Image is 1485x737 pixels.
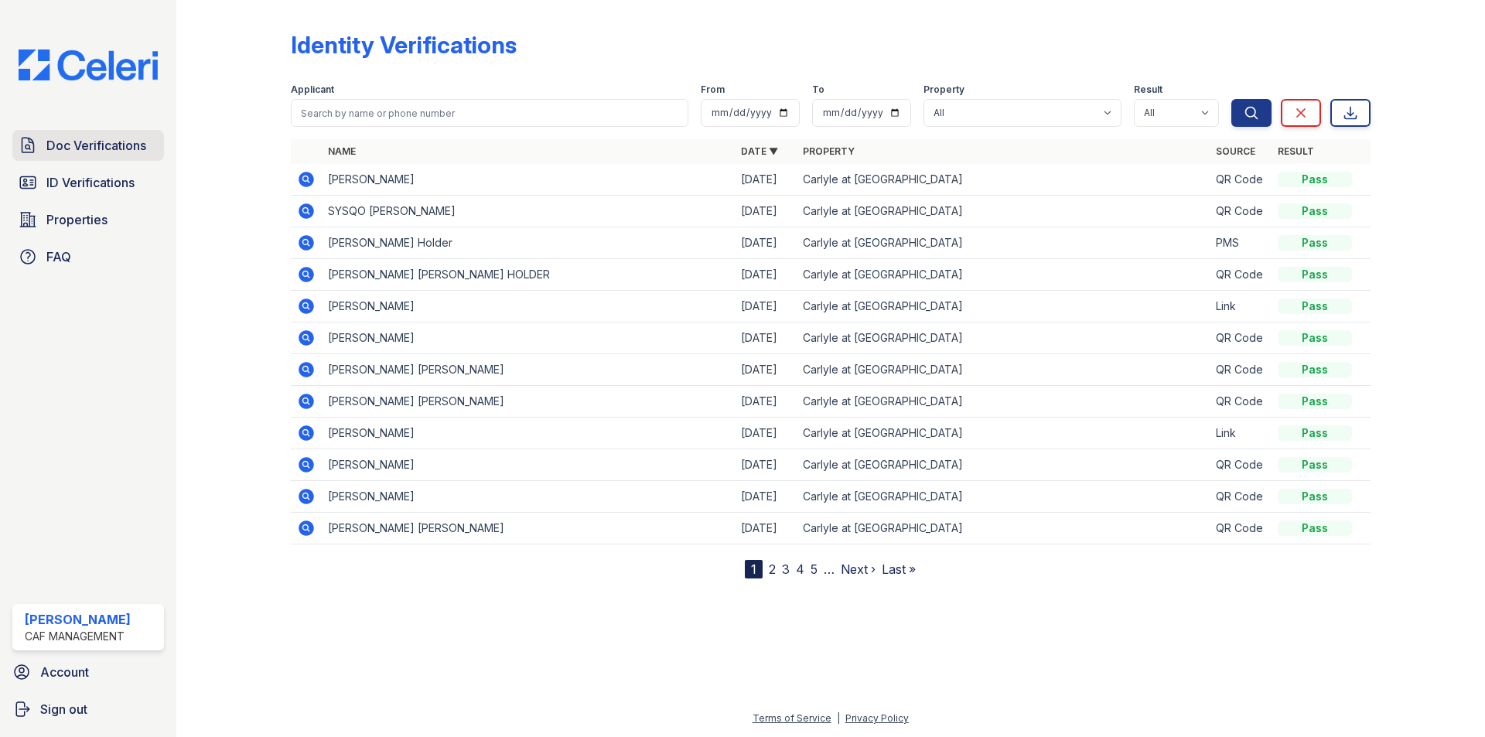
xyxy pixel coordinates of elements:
td: QR Code [1210,386,1272,418]
span: Account [40,663,89,681]
td: [DATE] [735,322,797,354]
td: Carlyle at [GEOGRAPHIC_DATA] [797,386,1210,418]
td: [PERSON_NAME] [322,481,735,513]
a: Last » [882,561,916,577]
td: [PERSON_NAME] [322,449,735,481]
td: Carlyle at [GEOGRAPHIC_DATA] [797,513,1210,544]
td: [PERSON_NAME] Holder [322,227,735,259]
div: | [837,712,840,724]
td: [DATE] [735,449,797,481]
a: Privacy Policy [845,712,909,724]
a: 3 [782,561,790,577]
td: [DATE] [735,227,797,259]
td: [PERSON_NAME] [322,291,735,322]
a: Sign out [6,694,170,725]
span: FAQ [46,247,71,266]
span: Sign out [40,700,87,718]
div: Pass [1278,330,1352,346]
div: Pass [1278,203,1352,219]
span: Doc Verifications [46,136,146,155]
span: … [824,560,835,578]
td: Carlyle at [GEOGRAPHIC_DATA] [797,164,1210,196]
span: ID Verifications [46,173,135,192]
a: Result [1278,145,1314,157]
td: PMS [1210,227,1272,259]
td: Carlyle at [GEOGRAPHIC_DATA] [797,322,1210,354]
div: Identity Verifications [291,31,517,59]
td: [DATE] [735,291,797,322]
a: Name [328,145,356,157]
td: [DATE] [735,259,797,291]
td: [DATE] [735,354,797,386]
label: Property [923,84,964,96]
td: QR Code [1210,196,1272,227]
label: From [701,84,725,96]
td: [PERSON_NAME] [PERSON_NAME] HOLDER [322,259,735,291]
a: Date ▼ [741,145,778,157]
td: SYSQO [PERSON_NAME] [322,196,735,227]
img: CE_Logo_Blue-a8612792a0a2168367f1c8372b55b34899dd931a85d93a1a3d3e32e68fde9ad4.png [6,49,170,80]
td: [PERSON_NAME] [322,164,735,196]
div: Pass [1278,457,1352,473]
a: 2 [769,561,776,577]
a: 4 [796,561,804,577]
a: ID Verifications [12,167,164,198]
td: Carlyle at [GEOGRAPHIC_DATA] [797,449,1210,481]
label: Applicant [291,84,334,96]
div: Pass [1278,520,1352,536]
td: Link [1210,418,1272,449]
div: Pass [1278,425,1352,441]
label: Result [1134,84,1162,96]
div: Pass [1278,235,1352,251]
div: Pass [1278,299,1352,314]
a: FAQ [12,241,164,272]
td: [DATE] [735,513,797,544]
a: Next › [841,561,876,577]
span: Properties [46,210,108,229]
td: QR Code [1210,164,1272,196]
a: Doc Verifications [12,130,164,161]
td: Carlyle at [GEOGRAPHIC_DATA] [797,418,1210,449]
td: [PERSON_NAME] [322,418,735,449]
div: [PERSON_NAME] [25,610,131,629]
td: [DATE] [735,196,797,227]
td: QR Code [1210,322,1272,354]
div: Pass [1278,172,1352,187]
div: Pass [1278,267,1352,282]
td: [PERSON_NAME] [PERSON_NAME] [322,354,735,386]
div: Pass [1278,362,1352,377]
a: Property [803,145,855,157]
div: 1 [745,560,763,578]
div: CAF Management [25,629,131,644]
td: QR Code [1210,354,1272,386]
td: QR Code [1210,449,1272,481]
div: Pass [1278,394,1352,409]
label: To [812,84,824,96]
a: Terms of Service [753,712,831,724]
a: Properties [12,204,164,235]
td: QR Code [1210,481,1272,513]
input: Search by name or phone number [291,99,688,127]
td: QR Code [1210,513,1272,544]
td: Carlyle at [GEOGRAPHIC_DATA] [797,291,1210,322]
a: 5 [811,561,818,577]
td: QR Code [1210,259,1272,291]
td: [DATE] [735,386,797,418]
td: Carlyle at [GEOGRAPHIC_DATA] [797,481,1210,513]
td: Carlyle at [GEOGRAPHIC_DATA] [797,354,1210,386]
td: Carlyle at [GEOGRAPHIC_DATA] [797,196,1210,227]
a: Account [6,657,170,688]
td: Carlyle at [GEOGRAPHIC_DATA] [797,259,1210,291]
td: [PERSON_NAME] [PERSON_NAME] [322,513,735,544]
td: Carlyle at [GEOGRAPHIC_DATA] [797,227,1210,259]
td: [PERSON_NAME] [PERSON_NAME] [322,386,735,418]
div: Pass [1278,489,1352,504]
a: Source [1216,145,1255,157]
td: [PERSON_NAME] [322,322,735,354]
td: [DATE] [735,481,797,513]
td: [DATE] [735,164,797,196]
td: [DATE] [735,418,797,449]
td: Link [1210,291,1272,322]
